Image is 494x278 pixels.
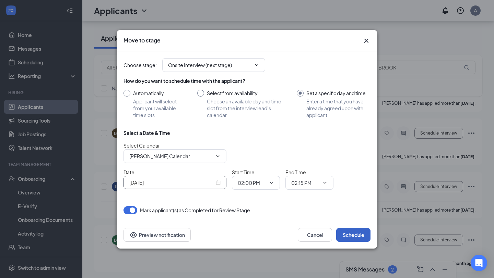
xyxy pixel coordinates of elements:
[322,180,328,186] svg: ChevronDown
[129,231,138,239] svg: Eye
[140,206,250,214] span: Mark applicant(s) as Completed for Review Stage
[129,179,214,186] input: Oct 16, 2025
[285,169,306,175] span: End Time
[362,37,370,45] svg: Cross
[123,37,161,44] h3: Move to stage
[336,228,370,242] button: Schedule
[291,179,319,187] input: End time
[254,62,259,68] svg: ChevronDown
[298,228,332,242] button: Cancel
[232,169,255,175] span: Start Time
[123,228,191,242] button: Preview notificationEye
[215,153,221,159] svg: ChevronDown
[123,142,160,149] span: Select Calendar
[471,255,487,271] div: Open Intercom Messenger
[362,37,370,45] button: Close
[123,129,170,136] div: Select a Date & Time
[269,180,274,186] svg: ChevronDown
[123,61,157,69] span: Choose stage :
[123,77,370,84] div: How do you want to schedule time with the applicant?
[238,179,266,187] input: Start time
[123,169,134,175] span: Date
